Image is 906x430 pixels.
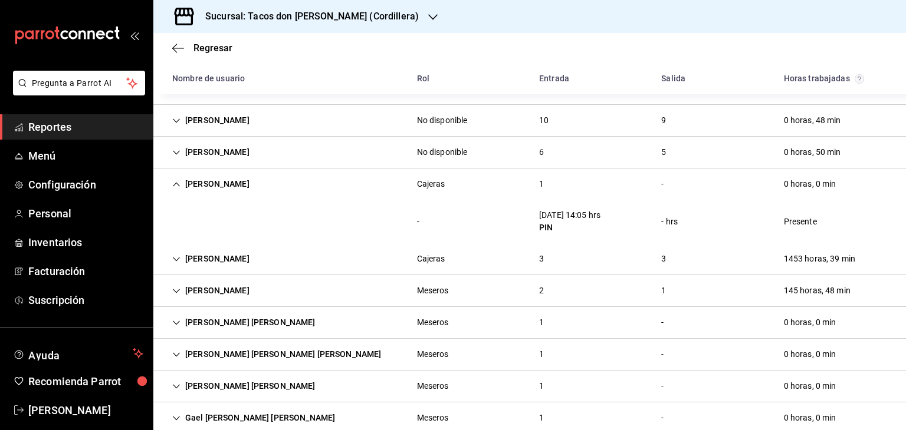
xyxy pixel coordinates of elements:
div: Cell [163,312,325,333]
div: Meseros [417,380,449,392]
div: HeadCell [530,68,652,90]
div: Cell [652,141,675,163]
span: Configuración [28,177,143,193]
div: Cell [530,407,553,429]
div: HeadCell [408,68,530,90]
button: Pregunta a Parrot AI [13,71,145,95]
div: Row [153,168,906,200]
div: Cell [652,110,675,131]
div: Cell [652,248,675,270]
h3: Sucursal: Tacos don [PERSON_NAME] (Cordillera) [196,9,419,24]
div: Cell [652,407,673,429]
span: Pregunta a Parrot AI [32,77,127,90]
div: Cell [408,280,458,302]
div: - [417,216,419,228]
div: Cell [530,248,553,270]
div: Cell [774,141,851,163]
span: Regresar [193,42,232,54]
div: Cell [652,343,673,365]
div: Cell [408,248,455,270]
div: Row [153,307,906,339]
div: Cell [530,343,553,365]
div: Cell [774,407,846,429]
div: Row [153,200,906,243]
div: No disponible [417,114,468,127]
div: Cell [163,343,390,365]
div: Cell [530,375,553,397]
div: Cell [408,407,458,429]
span: Ayuda [28,346,128,360]
div: Cell [774,211,826,233]
div: Cell [774,173,846,195]
div: Cell [652,211,687,233]
div: Cell [163,173,259,195]
div: Row [153,137,906,168]
div: Cell [652,312,673,333]
div: Cell [530,141,553,163]
div: Cell [408,173,455,195]
div: Cell [774,312,846,333]
button: Regresar [172,42,232,54]
div: Row [153,275,906,307]
div: Row [153,339,906,371]
span: Inventarios [28,234,143,250]
div: Cajeras [417,253,445,265]
span: Recomienda Parrot [28,373,143,389]
div: Cell [163,248,259,270]
div: Cell [652,280,675,302]
div: Cell [774,375,846,397]
button: open_drawer_menu [130,31,139,40]
svg: El total de horas trabajadas por usuario es el resultado de la suma redondeada del registro de ho... [855,74,864,84]
div: Cell [408,375,458,397]
div: Cell [408,211,429,233]
div: Meseros [417,412,449,424]
div: HeadCell [652,68,774,90]
div: Cell [774,248,865,270]
div: Cell [774,280,860,302]
span: Suscripción [28,292,143,308]
span: [PERSON_NAME] [28,402,143,418]
div: Cell [163,375,325,397]
div: Cajeras [417,178,445,190]
div: HeadCell [163,68,408,90]
span: Menú [28,148,143,164]
div: Cell [163,110,259,131]
div: Cell [163,407,344,429]
div: HeadCell [774,68,897,90]
div: Cell [530,312,553,333]
div: Cell [774,110,851,131]
div: Cell [408,343,458,365]
div: [DATE] 14:05 hrs [539,209,600,221]
div: Cell [774,343,846,365]
div: Row [153,371,906,402]
div: PIN [539,221,600,234]
div: Cell [652,375,673,397]
a: Pregunta a Parrot AI [8,85,145,98]
div: Row [153,243,906,275]
div: No disponible [417,146,468,158]
span: Facturación [28,263,143,279]
div: Cell [163,280,259,302]
div: Cell [408,141,477,163]
div: Cell [408,110,477,131]
div: Meseros [417,285,449,297]
div: Head [153,63,906,94]
div: Meseros [417,316,449,329]
div: Cell [530,110,558,131]
div: Cell [163,141,259,163]
span: Personal [28,206,143,221]
div: Cell [408,312,458,333]
div: Meseros [417,348,449,360]
div: - hrs [661,216,678,228]
span: Reportes [28,119,143,135]
div: Cell [163,217,182,226]
div: Cell [652,173,673,195]
div: Row [153,105,906,137]
div: Cell [530,204,610,239]
div: Cell [530,173,553,195]
div: Cell [530,280,553,302]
